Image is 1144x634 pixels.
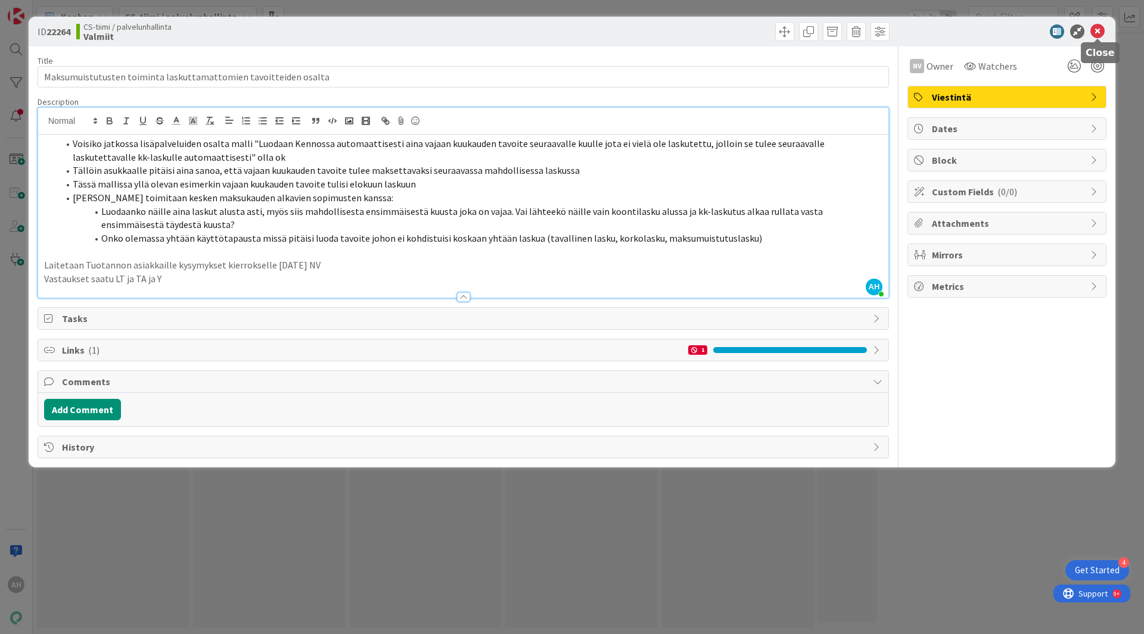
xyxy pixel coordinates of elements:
div: NV [910,59,924,73]
span: Description [38,96,79,107]
div: Open Get Started checklist, remaining modules: 4 [1065,560,1129,580]
span: Comments [62,374,867,389]
p: Laitetaan Tuotannon asiakkaille kysymykset kierrokselle [DATE] NV [44,258,882,272]
div: 1 [688,345,707,355]
span: Voisiko jatkossa lisäpalveluiden osalta malli "Luodaan Kennossa automaattisesti aina vajaan kuuka... [73,138,826,163]
span: [PERSON_NAME] toimitaan kesken maksukauden alkavien sopimusten kanssa: [73,192,393,204]
label: Title [38,55,53,66]
span: History [62,440,867,454]
span: Luodaanko näille aina laskut alusta asti, myös siis mahdollisesta ensimmäisestä kuusta joka on va... [101,205,825,231]
span: CS-tiimi / palvelunhallinta [83,22,172,32]
span: Onko olemassa yhtään käyttötapausta missä pitäisi luoda tavoite johon ei kohdistuisi koskaan yhtä... [101,232,762,244]
div: Get Started [1075,564,1120,576]
span: ( 0/0 ) [997,186,1017,198]
span: Metrics [932,279,1084,293]
b: Valmiit [83,32,172,41]
h5: Close [1086,47,1115,58]
span: Mirrors [932,248,1084,262]
span: ID [38,24,70,39]
span: AH [866,279,882,295]
span: Dates [932,121,1084,136]
b: 22264 [46,26,70,38]
span: Support [25,2,54,16]
span: Owner [927,59,953,73]
button: Add Comment [44,399,121,420]
span: Custom Fields [932,185,1084,199]
span: Viestintä [932,90,1084,104]
span: Tässä mallissa yllä olevan esimerkin vajaan kuukauden tavoite tulisi elokuun laskuun [73,178,416,190]
span: Tällöin asukkaalle pitäisi aina sanoa, että vajaan kuukauden tavoite tulee maksettavaksi seuraava... [73,164,580,176]
span: Links [62,343,682,357]
p: Vastaukset saatu LT ja TA ja Y [44,272,882,286]
input: type card name here... [38,66,889,88]
span: Block [932,153,1084,167]
span: ( 1 ) [88,344,100,356]
div: 9+ [60,5,66,14]
span: Tasks [62,311,867,326]
span: Attachments [932,216,1084,230]
span: Watchers [978,59,1017,73]
div: 4 [1118,557,1129,568]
